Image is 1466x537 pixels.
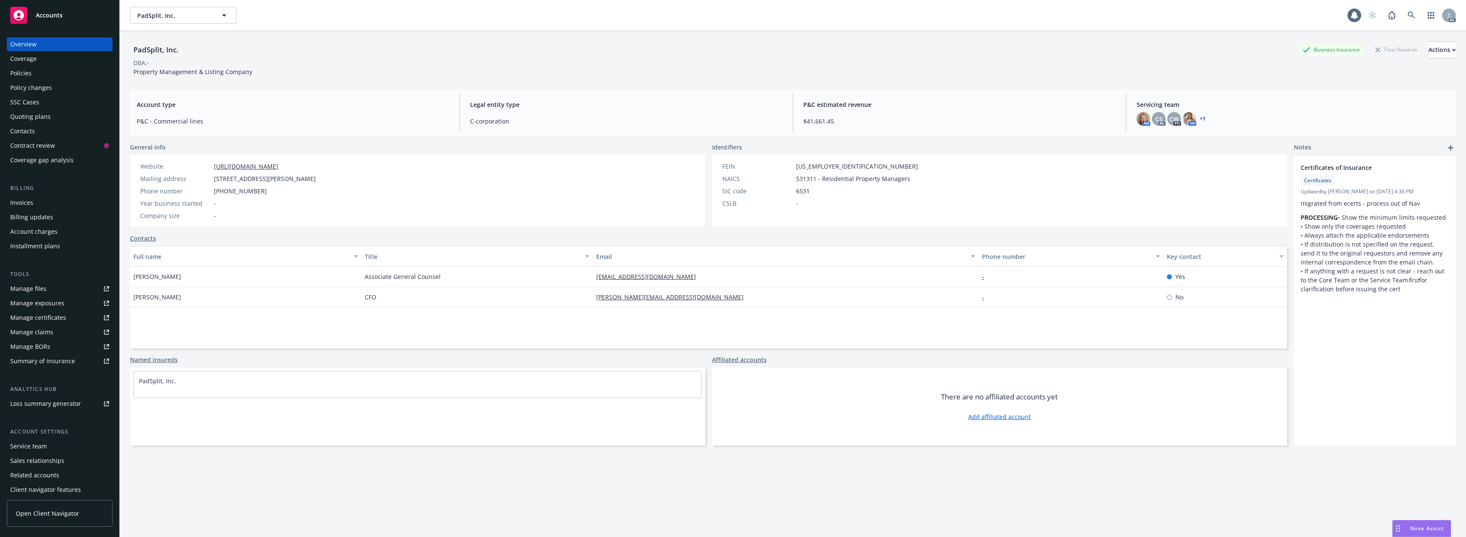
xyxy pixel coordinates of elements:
[361,246,593,267] button: Title
[1304,177,1331,184] span: Certificates
[10,225,58,238] div: Account charges
[1427,163,1437,173] a: edit
[596,252,966,261] div: Email
[982,252,1151,261] div: Phone number
[1301,163,1427,172] span: Certificates of Insurance
[214,199,216,208] span: -
[7,454,113,468] a: Sales relationships
[7,95,113,109] a: SSC Cases
[803,117,1116,126] span: $41,661.45
[137,117,449,126] span: P&C - Commercial lines
[1301,213,1449,293] p: • Show the minimum limits requested • Show only the coverages requested • Always attach the appli...
[130,234,156,243] a: Contacts
[10,468,59,482] div: Related accounts
[10,110,51,123] div: Quoting plans
[140,162,211,171] div: Website
[133,252,349,261] div: Full name
[1183,112,1196,126] img: photo
[10,66,32,80] div: Policies
[214,187,267,195] span: [PHONE_NUMBER]
[140,211,211,220] div: Company size
[1175,293,1183,302] span: No
[1392,520,1451,537] button: Nova Assist
[803,100,1116,109] span: P&C estimated revenue
[1393,520,1403,537] div: Drag to move
[10,340,50,353] div: Manage BORs
[36,12,63,19] span: Accounts
[130,7,237,24] button: PadSplit, Inc.
[133,68,252,76] span: Property Management & Listing Company
[130,143,166,152] span: General info
[722,187,793,195] div: SIC code
[1301,199,1449,208] p: migrated from ecerts - process out of Nav
[1167,252,1274,261] div: Key contact
[133,293,181,302] span: [PERSON_NAME]
[10,454,64,468] div: Sales relationships
[10,52,37,66] div: Coverage
[1163,246,1287,267] button: Key contact
[596,293,750,301] a: [PERSON_NAME][EMAIL_ADDRESS][DOMAIN_NAME]
[10,354,75,368] div: Summary of insurance
[1364,7,1381,24] a: Start snowing
[7,66,113,80] a: Policies
[7,296,113,310] a: Manage exposures
[7,124,113,138] a: Contacts
[1428,41,1456,58] button: Actions
[365,293,376,302] span: CFO
[968,412,1031,421] a: Add affiliated account
[722,199,793,208] div: CSLB
[7,139,113,152] a: Contract review
[7,270,113,279] div: Tools
[10,296,64,310] div: Manage exposures
[7,110,113,123] a: Quoting plans
[140,199,211,208] div: Year business started
[365,272,441,281] span: Associate General Counsel
[130,246,361,267] button: Full name
[1408,276,1419,284] em: first
[137,11,211,20] span: PadSplit, Inc.
[214,211,216,220] span: -
[7,184,113,192] div: Billing
[140,174,211,183] div: Mailing address
[1294,156,1456,300] div: Certificates of InsuranceCertificatesUpdatedby [PERSON_NAME] on [DATE] 4:36 PMmigrated from ecert...
[16,509,79,518] span: Open Client Navigator
[133,58,149,67] div: DBA: -
[722,162,793,171] div: FEIN
[10,239,60,253] div: Installment plans
[1301,213,1338,221] strong: PROCESSING
[1155,115,1163,123] span: CS
[470,117,782,126] span: C-corporation
[7,282,113,296] a: Manage files
[1439,163,1449,173] a: remove
[7,37,113,51] a: Overview
[1200,116,1206,121] a: +1
[10,282,46,296] div: Manage files
[1383,7,1400,24] a: Report a Bug
[7,52,113,66] a: Coverage
[7,468,113,482] a: Related accounts
[10,325,53,339] div: Manage claims
[10,37,37,51] div: Overview
[982,293,991,301] a: -
[7,3,113,27] a: Accounts
[130,355,178,364] a: Named insureds
[10,311,66,324] div: Manage certificates
[7,340,113,353] a: Manage BORs
[7,439,113,453] a: Service team
[796,199,798,208] span: -
[1371,44,1422,55] div: Total Rewards
[139,377,176,385] a: PadSplit, Inc.
[214,162,278,170] a: [URL][DOMAIN_NAME]
[214,174,316,183] span: [STREET_ADDRESS][PERSON_NAME]
[7,397,113,411] a: Loss summary generator
[137,100,449,109] span: Account type
[1410,525,1444,532] span: Nova Assist
[796,162,918,171] span: [US_EMPLOYER_IDENTIFICATION_NUMBER]
[1423,7,1440,24] a: Switch app
[796,187,810,195] span: 6531
[796,174,910,183] span: 531311 - Residential Property Managers
[1428,42,1456,58] div: Actions
[10,196,33,210] div: Invoices
[140,187,211,195] div: Phone number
